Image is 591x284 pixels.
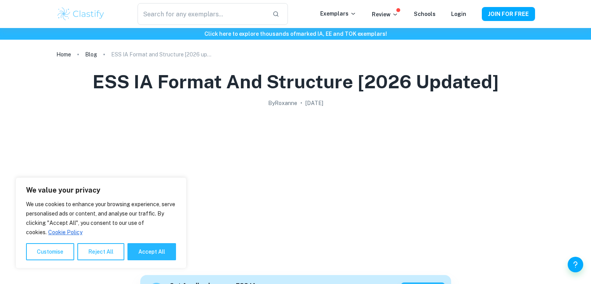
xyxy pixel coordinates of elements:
[16,177,187,268] div: We value your privacy
[92,69,499,94] h1: ESS IA Format and Structure [2026 updated]
[138,3,266,25] input: Search for any exemplars...
[56,6,106,22] img: Clastify logo
[414,11,436,17] a: Schools
[2,30,589,38] h6: Click here to explore thousands of marked IA, EE and TOK exemplars !
[372,10,398,19] p: Review
[56,49,71,60] a: Home
[111,50,212,59] p: ESS IA Format and Structure [2026 updated]
[320,9,356,18] p: Exemplars
[568,257,583,272] button: Help and Feedback
[85,49,97,60] a: Blog
[26,200,176,237] p: We use cookies to enhance your browsing experience, serve personalised ads or content, and analys...
[482,7,535,21] button: JOIN FOR FREE
[140,110,451,266] img: ESS IA Format and Structure [2026 updated] cover image
[268,99,297,107] h2: By Roxanne
[451,11,466,17] a: Login
[26,243,74,260] button: Customise
[127,243,176,260] button: Accept All
[26,186,176,195] p: We value your privacy
[300,99,302,107] p: •
[305,99,323,107] h2: [DATE]
[77,243,124,260] button: Reject All
[48,229,83,236] a: Cookie Policy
